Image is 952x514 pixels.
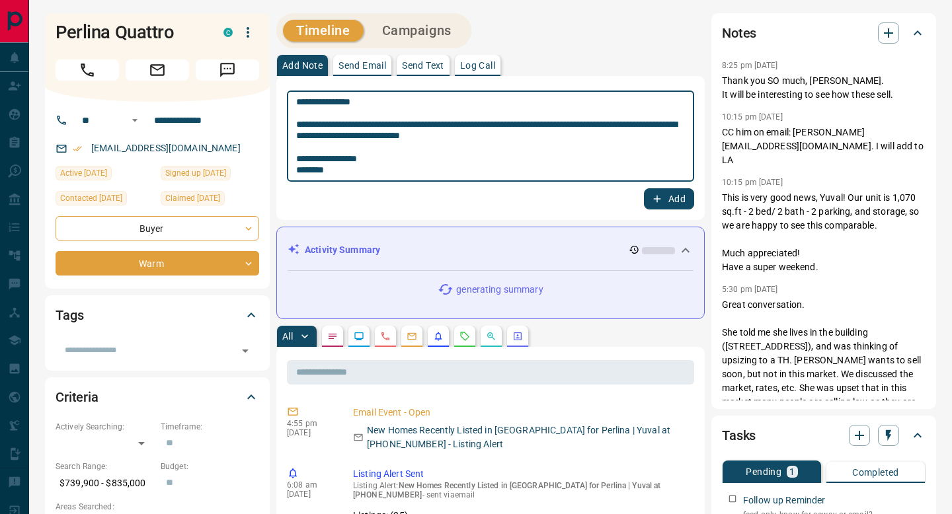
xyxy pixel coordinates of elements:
[367,423,689,451] p: New Homes Recently Listed in [GEOGRAPHIC_DATA] for Perlina | Yuval at [PHONE_NUMBER] - Listing Alert
[722,285,778,294] p: 5:30 pm [DATE]
[287,428,333,437] p: [DATE]
[56,381,259,413] div: Criteria
[56,305,83,326] h2: Tags
[644,188,694,209] button: Add
[460,61,495,70] p: Log Call
[161,166,259,184] div: Mon Jul 28 2025
[56,191,154,209] div: Mon Jul 28 2025
[161,460,259,472] p: Budget:
[338,61,386,70] p: Send Email
[353,467,689,481] p: Listing Alert Sent
[722,178,783,187] p: 10:15 pm [DATE]
[73,144,82,153] svg: Email Verified
[60,192,122,205] span: Contacted [DATE]
[56,251,259,275] div: Warm
[789,467,795,476] p: 1
[165,192,220,205] span: Claimed [DATE]
[512,331,523,342] svg: Agent Actions
[56,216,259,240] div: Buyer
[282,332,293,341] p: All
[196,59,259,81] span: Message
[407,331,417,342] svg: Emails
[402,61,444,70] p: Send Text
[722,112,783,122] p: 10:15 pm [DATE]
[722,74,926,102] p: Thank you SO much, [PERSON_NAME]. It will be interesting to see how these sell.
[852,468,899,477] p: Completed
[56,166,154,184] div: Sun Aug 10 2025
[287,480,333,490] p: 6:08 am
[236,342,255,360] button: Open
[722,191,926,274] p: This is very good news, Yuval! Our unit is 1,070 sq.ft - 2 bed/ 2 bath - 2 parking, and storage, ...
[369,20,465,42] button: Campaigns
[161,191,259,209] div: Mon Jul 28 2025
[456,283,543,297] p: generating summary
[56,299,259,331] div: Tags
[486,331,496,342] svg: Opportunities
[287,490,333,499] p: [DATE]
[56,22,204,43] h1: Perlina Quattro
[56,460,154,472] p: Search Range:
[722,61,778,70] p: 8:25 pm [DATE]
[56,501,259,513] p: Areas Searched:
[354,331,364,342] svg: Lead Browsing Activity
[746,467,781,476] p: Pending
[353,406,689,420] p: Email Event - Open
[60,166,107,180] span: Active [DATE]
[353,481,660,499] span: New Homes Recently Listed in [GEOGRAPHIC_DATA] for Perlina | Yuval at [PHONE_NUMBER]
[743,494,825,507] p: Follow up Reminder
[722,420,926,451] div: Tasks
[127,112,143,128] button: Open
[305,243,380,257] p: Activity Summary
[722,126,926,167] p: CC him on email: [PERSON_NAME][EMAIL_ADDRESS][DOMAIN_NAME]. I will add to LA
[722,425,756,446] h2: Tasks
[56,472,154,494] p: $739,900 - $835,000
[161,421,259,433] p: Timeframe:
[56,59,119,81] span: Call
[459,331,470,342] svg: Requests
[327,331,338,342] svg: Notes
[56,386,99,408] h2: Criteria
[165,166,226,180] span: Signed up [DATE]
[722,22,756,44] h2: Notes
[91,143,241,153] a: [EMAIL_ADDRESS][DOMAIN_NAME]
[433,331,444,342] svg: Listing Alerts
[722,17,926,49] div: Notes
[287,419,333,428] p: 4:55 pm
[56,421,154,433] p: Actively Searching:
[223,28,233,37] div: condos.ca
[126,59,189,81] span: Email
[283,20,364,42] button: Timeline
[353,481,689,499] p: Listing Alert : - sent via email
[380,331,391,342] svg: Calls
[282,61,323,70] p: Add Note
[288,238,694,262] div: Activity Summary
